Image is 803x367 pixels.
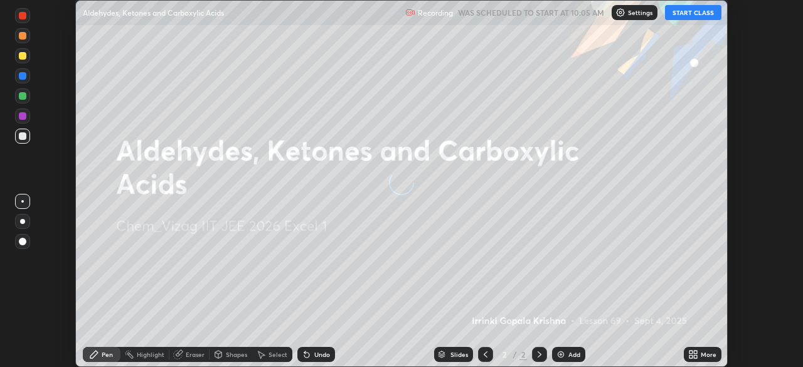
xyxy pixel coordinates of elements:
img: recording.375f2c34.svg [405,8,415,18]
div: Select [269,351,287,358]
p: Settings [628,9,652,16]
div: Add [568,351,580,358]
h5: WAS SCHEDULED TO START AT 10:05 AM [458,7,604,18]
div: Shapes [226,351,247,358]
div: Slides [450,351,468,358]
div: 2 [519,349,527,360]
div: / [513,351,517,358]
div: Eraser [186,351,205,358]
div: More [701,351,716,358]
div: Undo [314,351,330,358]
div: 2 [498,351,511,358]
p: Recording [418,8,453,18]
div: Highlight [137,351,164,358]
div: Pen [102,351,113,358]
img: class-settings-icons [615,8,625,18]
p: Aldehydes, Ketones and Carboxylic Acids [83,8,224,18]
button: START CLASS [665,5,721,20]
img: add-slide-button [556,349,566,359]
